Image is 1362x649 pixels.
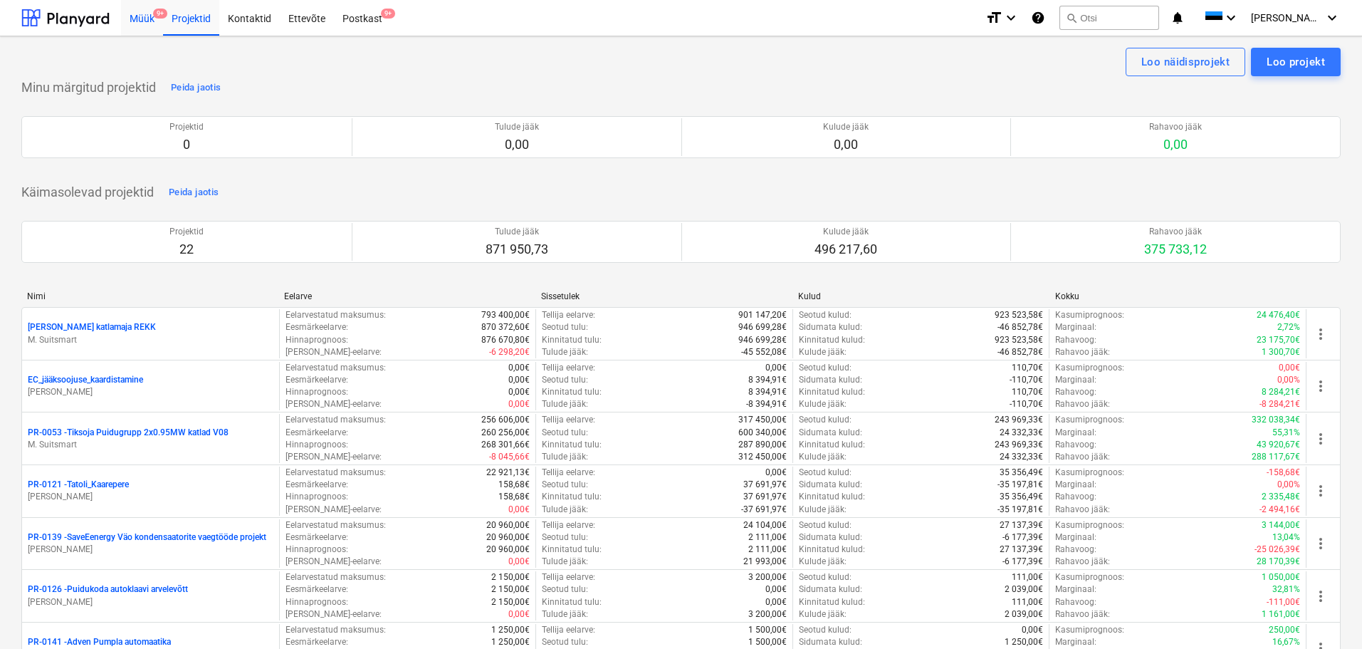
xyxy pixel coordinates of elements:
p: 1 250,00€ [491,636,530,648]
p: 260 256,00€ [481,427,530,439]
div: Peida jaotis [171,80,221,96]
div: Peida jaotis [169,185,219,201]
button: Peida jaotis [165,181,222,204]
p: Rahavoo jääk : [1055,398,1110,410]
p: 268 301,66€ [481,439,530,451]
p: Sidumata kulud : [799,531,862,544]
p: Seotud tulu : [542,321,588,333]
p: -25 026,39€ [1254,544,1300,556]
p: 8 394,91€ [748,374,787,386]
div: Loo näidisprojekt [1141,53,1230,71]
i: keyboard_arrow_down [1324,9,1341,26]
p: 375 733,12 [1144,241,1207,258]
p: Kinnitatud tulu : [542,491,602,503]
p: Hinnaprognoos : [286,334,348,346]
div: EC_jääksoojuse_kaardistamine[PERSON_NAME] [28,374,273,398]
p: 0,00€ [508,398,530,410]
p: 27 137,39€ [1000,544,1043,556]
p: -35 197,81€ [997,504,1043,516]
p: -46 852,78€ [997,346,1043,358]
p: -110,70€ [1010,374,1043,386]
p: 946 699,28€ [738,334,787,346]
p: Kinnitatud kulud : [799,386,865,398]
p: Hinnaprognoos : [286,439,348,451]
p: 923 523,58€ [995,334,1043,346]
p: Kinnitatud kulud : [799,544,865,556]
p: 27 137,39€ [1000,519,1043,531]
p: 0 [169,136,204,153]
i: notifications [1170,9,1185,26]
p: 0,00€ [508,504,530,516]
span: 9+ [381,9,395,19]
div: Nimi [27,291,273,301]
p: PR-0139 - SaveEenergy Väo kondensaatorite vaegtööde projekt [28,531,266,544]
p: 20 960,00€ [486,544,530,556]
p: Marginaal : [1055,374,1096,386]
p: -6 177,39€ [1002,556,1043,568]
p: Eesmärkeelarve : [286,374,348,386]
p: Eesmärkeelarve : [286,427,348,439]
p: Kinnitatud kulud : [799,596,865,608]
p: Eelarvestatud maksumus : [286,414,386,426]
p: 3 144,00€ [1262,519,1300,531]
p: Kasumiprognoos : [1055,624,1124,636]
p: Rahavoog : [1055,491,1096,503]
p: [PERSON_NAME] [28,596,273,608]
p: Rahavoo jääk : [1055,451,1110,463]
p: Tellija eelarve : [542,624,595,636]
p: 2 111,00€ [748,544,787,556]
p: 2 039,00€ [1005,608,1043,621]
p: 16,67% [1272,636,1300,648]
span: search [1066,12,1077,24]
p: Rahavoo jääk : [1055,346,1110,358]
p: Marginaal : [1055,321,1096,333]
p: Eesmärkeelarve : [286,583,348,596]
p: Kasumiprognoos : [1055,467,1124,479]
button: Loo näidisprojekt [1126,48,1245,76]
p: Kinnitatud tulu : [542,439,602,451]
p: M. Suitsmart [28,334,273,346]
p: Projektid [169,121,204,133]
p: [PERSON_NAME]-eelarve : [286,556,382,568]
p: Sidumata kulud : [799,583,862,596]
p: 24 332,33€ [1000,427,1043,439]
p: -8 394,91€ [746,398,787,410]
i: Abikeskus [1031,9,1045,26]
p: 1 300,70€ [1262,346,1300,358]
p: Eelarvestatud maksumus : [286,624,386,636]
p: Minu märgitud projektid [21,79,156,96]
p: Seotud tulu : [542,374,588,386]
p: 8 284,21€ [1262,386,1300,398]
p: Eelarvestatud maksumus : [286,309,386,321]
p: Tulude jääk [486,226,548,238]
p: Kulude jääk : [799,608,847,621]
p: Tulude jääk : [542,346,588,358]
p: 24 476,40€ [1257,309,1300,321]
p: Tellija eelarve : [542,519,595,531]
p: 35 356,49€ [1000,491,1043,503]
p: 2 111,00€ [748,531,787,544]
p: Sidumata kulud : [799,636,862,648]
p: Kinnitatud tulu : [542,334,602,346]
p: Tellija eelarve : [542,571,595,583]
p: Kulude jääk : [799,451,847,463]
p: Seotud tulu : [542,479,588,491]
p: Kasumiprognoos : [1055,414,1124,426]
div: Sissetulek [541,291,787,301]
p: -45 552,08€ [741,346,787,358]
p: 23 175,70€ [1257,334,1300,346]
p: [PERSON_NAME] [28,386,273,398]
p: Rahavoog : [1055,596,1096,608]
p: 243 969,33€ [995,439,1043,451]
p: Kinnitatud kulud : [799,491,865,503]
p: [PERSON_NAME]-eelarve : [286,451,382,463]
p: Tulude jääk : [542,556,588,568]
p: Projektid [169,226,204,238]
p: 1 500,00€ [748,624,787,636]
p: 946 699,28€ [738,321,787,333]
p: 1 161,00€ [1262,608,1300,621]
p: -6 298,20€ [489,346,530,358]
p: Tellija eelarve : [542,467,595,479]
p: Tellija eelarve : [542,362,595,374]
p: 317 450,00€ [738,414,787,426]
